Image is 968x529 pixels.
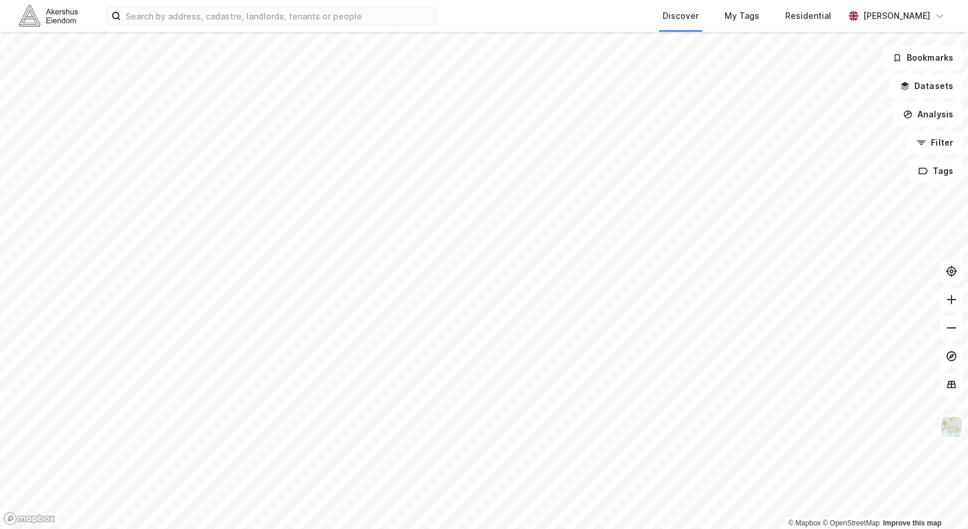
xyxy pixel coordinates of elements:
[909,472,968,529] iframe: Chat Widget
[19,5,78,26] img: akershus-eiendom-logo.9091f326c980b4bce74ccdd9f866810c.svg
[883,46,963,70] button: Bookmarks
[663,9,699,23] div: Discover
[785,9,831,23] div: Residential
[908,159,963,183] button: Tags
[893,103,963,126] button: Analysis
[890,74,963,98] button: Datasets
[863,9,930,23] div: [PERSON_NAME]
[822,519,880,527] a: OpenStreetMap
[725,9,759,23] div: My Tags
[121,7,436,25] input: Search by address, cadastre, landlords, tenants or people
[788,519,821,527] a: Mapbox
[4,512,55,525] a: Mapbox homepage
[940,416,963,438] img: Z
[883,519,941,527] a: Improve this map
[907,131,963,155] button: Filter
[909,472,968,529] div: Kontrollprogram for chat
